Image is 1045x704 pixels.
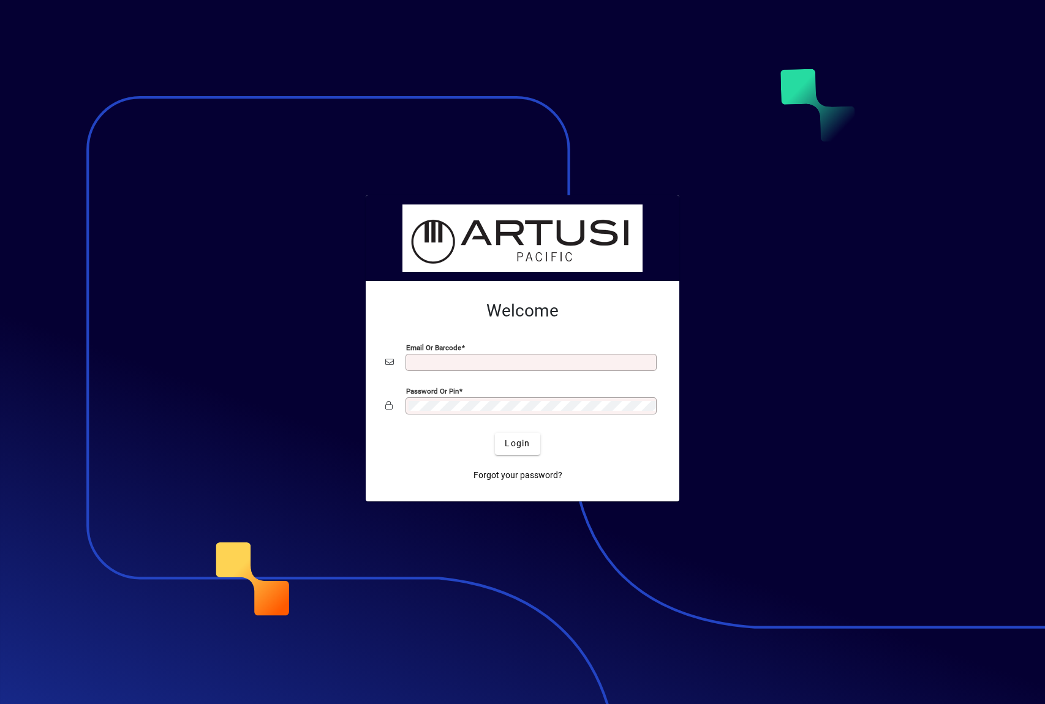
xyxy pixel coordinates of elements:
[406,343,461,351] mat-label: Email or Barcode
[505,437,530,450] span: Login
[473,469,562,482] span: Forgot your password?
[385,301,660,321] h2: Welcome
[469,465,567,487] a: Forgot your password?
[495,433,540,455] button: Login
[406,386,459,395] mat-label: Password or Pin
